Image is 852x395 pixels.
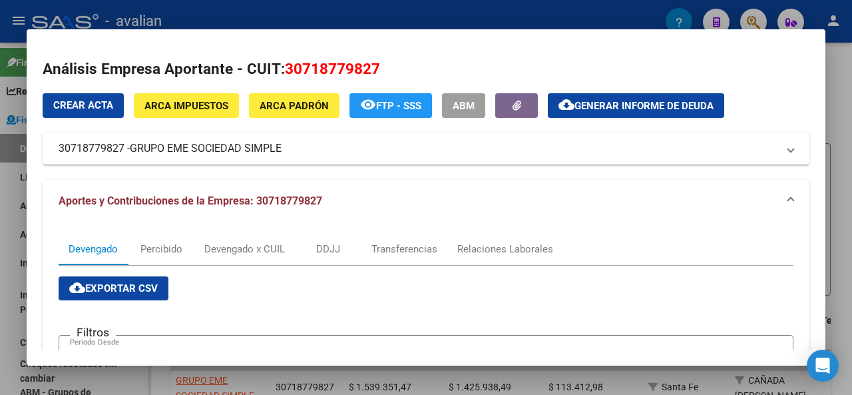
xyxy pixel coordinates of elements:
[316,242,340,256] div: DDJJ
[371,242,437,256] div: Transferencias
[69,282,158,294] span: Exportar CSV
[59,195,322,207] span: Aportes y Contribuciones de la Empresa: 30718779827
[59,276,168,300] button: Exportar CSV
[69,242,118,256] div: Devengado
[144,100,228,112] span: ARCA Impuestos
[130,141,282,157] span: GRUPO EME SOCIEDAD SIMPLE
[360,97,376,113] mat-icon: remove_red_eye
[43,93,124,118] button: Crear Acta
[43,180,809,222] mat-expansion-panel-header: Aportes y Contribuciones de la Empresa: 30718779827
[53,99,113,111] span: Crear Acta
[260,100,329,112] span: ARCA Padrón
[43,133,809,165] mat-expansion-panel-header: 30718779827 -GRUPO EME SOCIEDAD SIMPLE
[204,242,285,256] div: Devengado x CUIL
[349,93,432,118] button: FTP - SSS
[453,100,475,112] span: ABM
[249,93,339,118] button: ARCA Padrón
[140,242,182,256] div: Percibido
[69,280,85,296] mat-icon: cloud_download
[59,141,777,157] mat-panel-title: 30718779827 -
[285,60,380,77] span: 30718779827
[457,242,553,256] div: Relaciones Laborales
[376,100,421,112] span: FTP - SSS
[574,100,714,112] span: Generar informe de deuda
[134,93,239,118] button: ARCA Impuestos
[70,325,116,340] h3: Filtros
[442,93,485,118] button: ABM
[807,350,839,382] div: Open Intercom Messenger
[43,58,809,81] h2: Análisis Empresa Aportante - CUIT:
[548,93,724,118] button: Generar informe de deuda
[558,97,574,113] mat-icon: cloud_download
